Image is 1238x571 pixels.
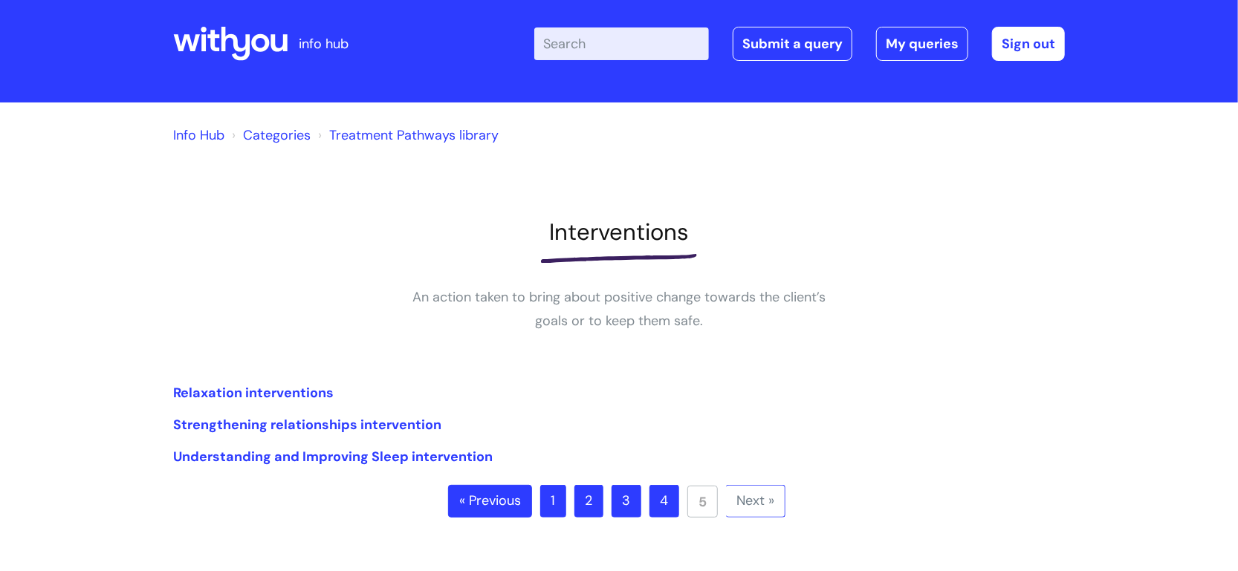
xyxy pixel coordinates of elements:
a: Understanding and Improving Sleep intervention [173,448,493,466]
h1: Interventions [173,218,1065,246]
a: « Previous [448,485,532,518]
p: An action taken to bring about positive change towards the client’s goals or to keep them safe. [396,285,842,333]
a: 1 [540,485,566,518]
a: Relaxation interventions [173,384,334,402]
li: Solution home [228,123,311,147]
a: Sign out [992,27,1065,61]
input: Search [534,27,709,60]
a: Info Hub [173,126,224,144]
a: 5 [687,486,718,518]
a: 4 [649,485,679,518]
a: 2 [574,485,603,518]
p: info hub [299,32,349,56]
li: Treatment Pathways library [314,123,499,147]
div: | - [534,27,1065,61]
a: Next » [726,485,785,518]
a: Treatment Pathways library [329,126,499,144]
a: Categories [243,126,311,144]
a: 3 [612,485,641,518]
a: My queries [876,27,968,61]
a: Strengthening relationships intervention [173,416,441,434]
a: Submit a query [733,27,852,61]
